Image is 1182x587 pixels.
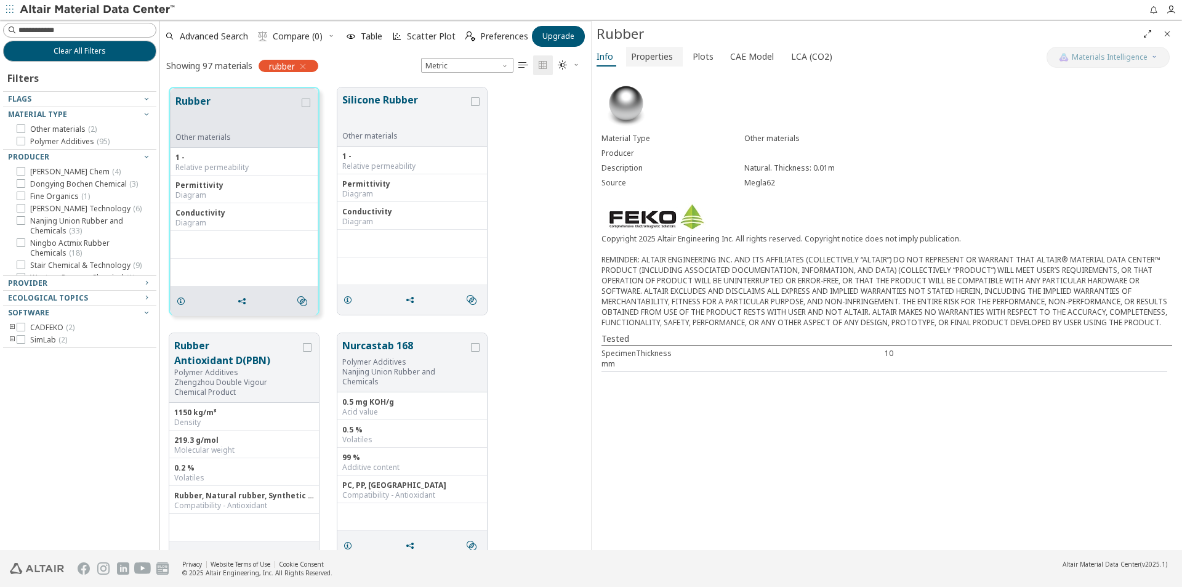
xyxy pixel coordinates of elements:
button: AI CopilotMaterials Intelligence [1047,47,1170,68]
i: toogle group [8,335,17,345]
div: 0.5 mg KOH/g [342,397,482,407]
span: Metric [421,58,513,73]
span: [PERSON_NAME] Technology [30,204,142,214]
button: Rubber [175,94,299,132]
i:  [538,60,548,70]
div: 0.5 % [342,425,482,435]
span: Polymer Additives [30,137,110,147]
span: Stair Chemical & Technology [30,261,142,270]
div: Polymer Additives [174,368,300,378]
i:  [467,295,476,305]
button: Clear All Filters [3,41,156,62]
span: ( 95 ) [97,136,110,147]
div: Diagram [175,218,313,228]
div: Material Type [601,134,744,144]
div: PC, PP, [GEOGRAPHIC_DATA] [342,480,482,490]
div: Additive content [342,463,482,472]
div: grid [160,78,591,550]
span: Nanjing Union Rubber and Chemicals [30,216,151,236]
div: Natural. Thickness: 0.01m [744,163,1172,173]
button: Details [171,289,196,314]
span: ( 2 ) [88,124,97,134]
img: Material Type Image [601,79,651,129]
div: 0.2 % [174,463,314,473]
button: Nurcastab 168 [342,338,468,357]
span: ( 33 ) [69,225,82,236]
span: Altair Material Data Center [1063,560,1140,569]
img: AI Copilot [1059,52,1069,62]
i:  [518,60,528,70]
a: Cookie Consent [279,560,324,569]
button: Silicone Rubber [342,92,468,131]
button: Similar search [293,544,319,569]
img: Altair Engineering [10,563,64,574]
div: SpecimenThickness [601,348,885,358]
span: Ecological Topics [8,293,88,303]
i:  [467,541,476,551]
div: Other materials [342,131,468,141]
span: LCA (CO2) [791,47,832,67]
button: Material Type [3,107,156,122]
button: Similar search [292,289,318,314]
span: Preferences [480,32,528,41]
div: Relative permeability [175,163,313,172]
div: Permittivity [175,180,313,190]
button: Share [231,544,257,569]
div: Copyright 2025 Altair Engineering Inc. All rights reserved. Copyright notice does not imply publi... [601,233,1172,328]
span: ( 2 ) [66,322,74,333]
a: Website Terms of Use [211,560,270,569]
button: Flags [3,92,156,107]
button: Share [231,289,257,314]
div: Diagram [342,189,482,199]
button: Details [337,288,363,312]
span: Compare (0) [273,32,323,41]
div: Conductivity [342,207,482,217]
p: Zhengzhou Double Vigour Chemical Product [174,378,300,397]
span: ( 9 ) [133,260,142,270]
div: Polymer Additives [342,357,468,367]
button: Details [169,544,195,569]
span: ( 6 ) [133,203,142,214]
div: 1 - [342,152,482,161]
div: Volatiles [174,473,314,483]
div: (v2025.1) [1063,560,1167,569]
div: Unit System [421,58,513,73]
i:  [297,296,307,306]
button: Details [337,533,363,558]
button: Close [1157,24,1177,44]
button: Rubber Antioxidant D(PBN) [174,338,300,368]
span: CADFEKO [30,323,74,333]
button: Share [400,288,425,312]
span: ( 1 ) [81,191,90,201]
div: Compatibility - Antioxidant [174,501,314,511]
span: Ningbo Actmix Rubber Chemicals [30,238,151,258]
div: Permittivity [342,179,482,189]
span: CAE Model [730,47,774,67]
span: Material Type [8,109,67,119]
span: Scatter Plot [407,32,456,41]
div: 1 - [175,153,313,163]
div: © 2025 Altair Engineering, Inc. All Rights Reserved. [182,569,332,577]
div: Density [174,418,314,427]
div: 10 [885,348,1168,358]
div: 1150 kg/m³ [174,408,314,418]
span: Software [8,307,49,318]
a: Privacy [182,560,202,569]
div: Conductivity [175,208,313,218]
span: ( 4 ) [112,166,121,177]
img: Altair Material Data Center [20,4,177,16]
div: Diagram [175,190,313,200]
div: Molecular weight [174,445,314,455]
div: 219.3 g/mol [174,435,314,445]
i:  [465,31,475,41]
span: Dongying Bochen Chemical [30,179,138,189]
div: Relative permeability [342,161,482,171]
button: Producer [3,150,156,164]
span: Clear All Filters [54,46,106,56]
div: Showing 97 materials [166,60,252,71]
i:  [558,60,568,70]
span: Other materials [30,124,97,134]
div: 99 % [342,453,482,463]
div: Compatibility - Antioxidant [342,490,482,500]
span: Plots [693,47,714,67]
